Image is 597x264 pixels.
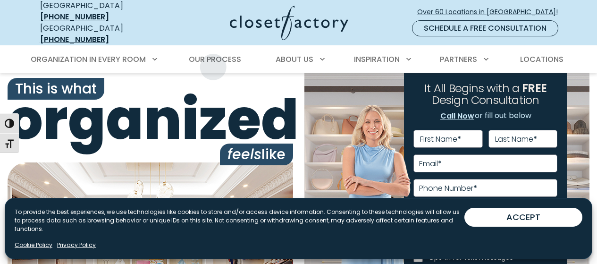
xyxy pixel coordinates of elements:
[464,208,582,227] button: ACCEPT
[15,241,52,249] a: Cookie Policy
[417,4,566,20] a: Over 60 Locations in [GEOGRAPHIC_DATA]!
[220,144,293,165] span: like
[276,54,313,65] span: About Us
[8,92,293,147] span: organized
[440,54,477,65] span: Partners
[40,34,109,45] a: [PHONE_NUMBER]
[412,20,558,36] a: Schedule a Free Consultation
[230,6,348,40] img: Closet Factory Logo
[31,54,146,65] span: Organization in Every Room
[520,54,563,65] span: Locations
[40,11,109,22] a: [PHONE_NUMBER]
[15,208,464,233] p: To provide the best experiences, we use technologies like cookies to store and/or access device i...
[8,78,104,100] span: This is what
[189,54,241,65] span: Our Process
[40,23,156,45] div: [GEOGRAPHIC_DATA]
[227,144,261,164] i: feels
[354,54,400,65] span: Inspiration
[417,7,565,17] span: Over 60 Locations in [GEOGRAPHIC_DATA]!
[24,46,573,73] nav: Primary Menu
[57,241,96,249] a: Privacy Policy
